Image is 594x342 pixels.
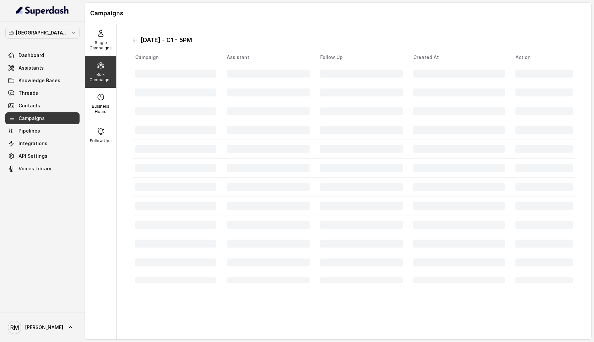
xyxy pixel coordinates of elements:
a: Assistants [5,62,80,74]
span: Campaigns [19,115,45,122]
a: Knowledge Bases [5,75,80,86]
img: light.svg [16,5,69,16]
th: Assistant [221,51,315,64]
h1: Campaigns [90,8,586,19]
th: Campaign [133,51,221,64]
th: Created At [408,51,510,64]
span: [PERSON_NAME] [25,324,63,331]
span: Threads [19,90,38,96]
th: Follow Up [315,51,408,64]
p: Follow Ups [90,138,112,143]
span: Contacts [19,102,40,109]
text: RM [10,324,19,331]
p: Business Hours [88,104,114,114]
span: Knowledge Bases [19,77,60,84]
a: [PERSON_NAME] [5,318,80,337]
span: Voices Library [19,165,51,172]
span: Assistants [19,65,44,71]
button: [GEOGRAPHIC_DATA] - [GEOGRAPHIC_DATA] - [GEOGRAPHIC_DATA] [5,27,80,39]
p: Bulk Campaigns [88,72,114,83]
a: Contacts [5,100,80,112]
span: Pipelines [19,128,40,134]
p: Single Campaigns [88,40,114,51]
a: Dashboard [5,49,80,61]
p: [GEOGRAPHIC_DATA] - [GEOGRAPHIC_DATA] - [GEOGRAPHIC_DATA] [16,29,69,37]
a: Voices Library [5,163,80,175]
span: Dashboard [19,52,44,59]
a: API Settings [5,150,80,162]
h1: [DATE] - C1 - 5PM [141,35,192,45]
a: Campaigns [5,112,80,124]
a: Threads [5,87,80,99]
a: Integrations [5,138,80,149]
a: Pipelines [5,125,80,137]
span: Integrations [19,140,47,147]
span: API Settings [19,153,47,159]
th: Action [510,51,575,64]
